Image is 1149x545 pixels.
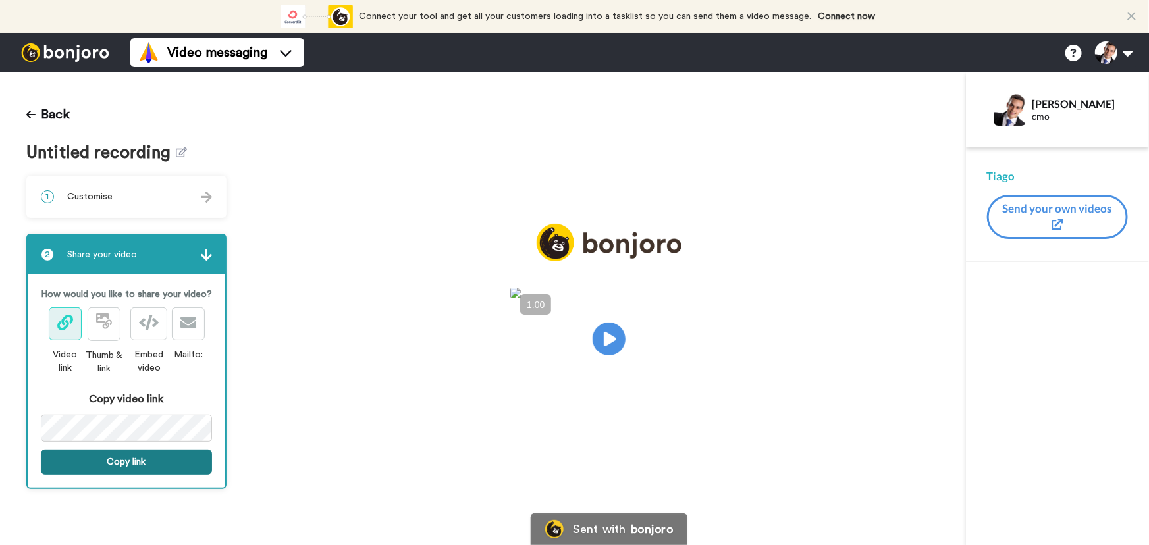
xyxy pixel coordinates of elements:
p: How would you like to share your video? [41,288,212,301]
img: vm-color.svg [138,42,159,63]
img: logo_full.png [537,224,681,261]
div: animation [281,5,353,28]
img: Profile Image [994,94,1026,126]
div: Copy video link [41,391,212,407]
div: Sent with [573,523,626,535]
span: Share your video [67,248,137,261]
div: Video link [48,348,82,375]
div: bonjoro [631,523,673,535]
div: [PERSON_NAME] [1032,97,1127,110]
img: arrow.svg [201,192,212,203]
a: Connect now [818,12,876,21]
span: Connect your tool and get all your customers loading into a tasklist so you can send them a video... [360,12,812,21]
div: 1Customise [26,176,227,218]
span: Customise [67,190,113,203]
span: 1 [41,190,54,203]
div: cmo [1032,111,1127,122]
button: Copy link [41,450,212,475]
img: bj-logo-header-white.svg [16,43,115,62]
button: Back [26,99,70,130]
button: Send your own videos [987,195,1128,239]
a: Bonjoro LogoSent withbonjoro [531,513,687,545]
div: Mailto: [172,348,205,361]
img: Bonjoro Logo [545,520,564,538]
div: Thumb & link [82,349,126,375]
span: 2 [41,248,54,261]
div: Embed video [126,348,172,375]
img: 1ce7fb32-3dbb-4cbf-b685-153a997fe51a.jpg [510,288,708,298]
div: Tiago [987,169,1128,184]
img: arrow.svg [201,249,212,261]
span: Video messaging [167,43,267,62]
span: Untitled recording [26,143,176,163]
